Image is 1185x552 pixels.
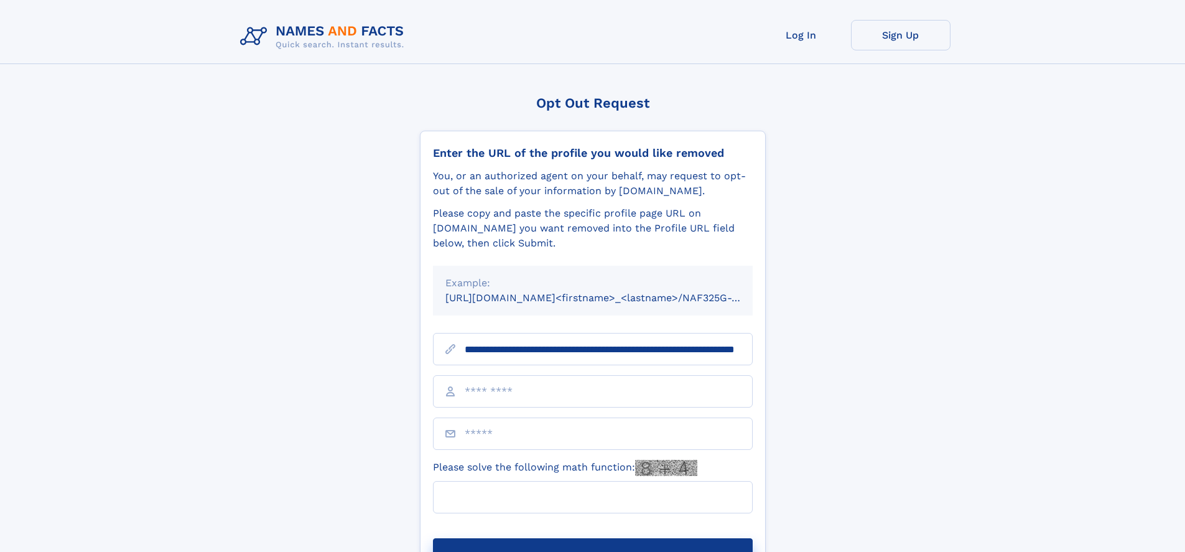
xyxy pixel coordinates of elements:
[445,276,740,291] div: Example:
[433,146,753,160] div: Enter the URL of the profile you would like removed
[433,169,753,199] div: You, or an authorized agent on your behalf, may request to opt-out of the sale of your informatio...
[235,20,414,54] img: Logo Names and Facts
[433,206,753,251] div: Please copy and paste the specific profile page URL on [DOMAIN_NAME] you want removed into the Pr...
[751,20,851,50] a: Log In
[445,292,776,304] small: [URL][DOMAIN_NAME]<firstname>_<lastname>/NAF325G-xxxxxxxx
[420,95,766,111] div: Opt Out Request
[433,460,697,476] label: Please solve the following math function:
[851,20,950,50] a: Sign Up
